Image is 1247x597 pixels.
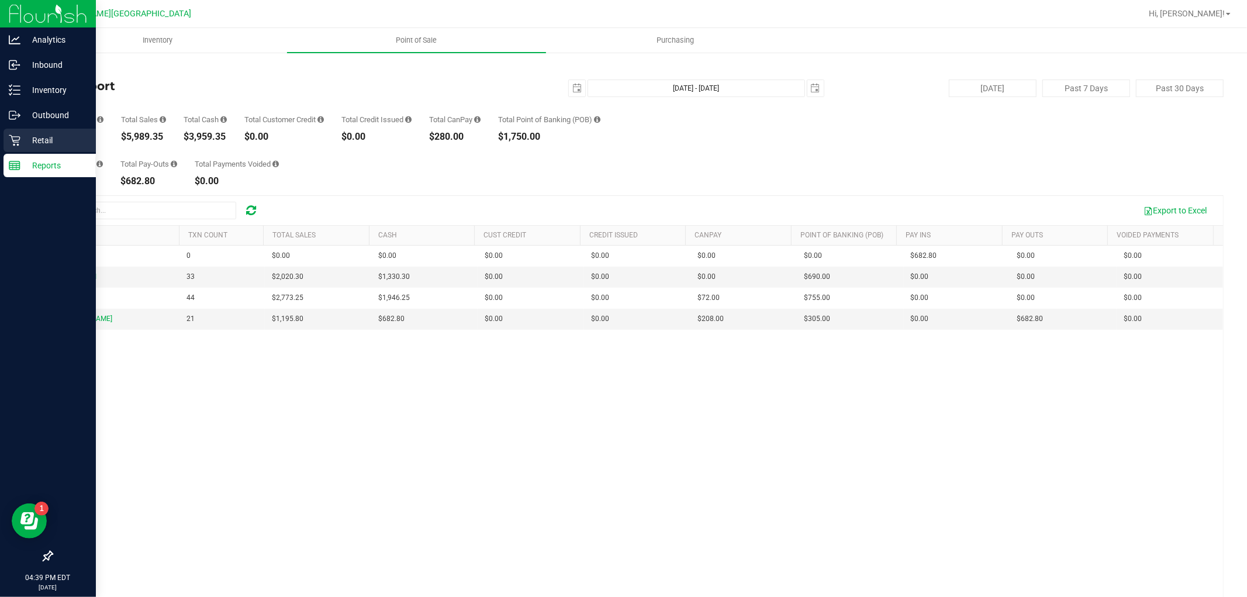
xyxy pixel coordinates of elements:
div: $1,750.00 [498,132,600,142]
i: Sum of all successful refund transaction amounts from purchase returns resulting in account credi... [405,116,412,123]
a: Pay Outs [1011,231,1043,239]
inline-svg: Inbound [9,59,20,71]
span: $0.00 [591,250,609,261]
span: $0.00 [1017,250,1035,261]
div: Total Customer Credit [244,116,324,123]
div: $0.00 [195,177,279,186]
button: Past 30 Days [1136,80,1224,97]
div: Total Cash [184,116,227,123]
span: $0.00 [1017,271,1035,282]
p: Outbound [20,108,91,122]
span: $682.80 [911,250,937,261]
span: Inventory [127,35,188,46]
h4: Till Report [51,80,442,92]
span: $0.00 [804,250,823,261]
i: Sum of the successful, non-voided point-of-banking payment transaction amounts, both via payment ... [594,116,600,123]
span: [PERSON_NAME][GEOGRAPHIC_DATA] [47,9,192,19]
span: $0.00 [911,271,929,282]
i: Sum of all cash pay-outs removed from tills within the date range. [171,160,177,168]
p: Inventory [20,83,91,97]
a: Credit Issued [589,231,638,239]
inline-svg: Outbound [9,109,20,121]
span: $0.00 [1124,271,1142,282]
span: $0.00 [697,271,716,282]
div: $280.00 [429,132,481,142]
span: $0.00 [485,313,503,325]
div: Total Pay-Outs [120,160,177,168]
i: Sum of all cash pay-ins added to tills within the date range. [96,160,103,168]
iframe: Resource center unread badge [34,502,49,516]
a: Pay Ins [906,231,931,239]
button: Past 7 Days [1042,80,1130,97]
iframe: Resource center [12,503,47,539]
span: $0.00 [485,250,503,261]
a: CanPay [695,231,722,239]
a: Point of Sale [287,28,546,53]
span: $682.80 [378,313,405,325]
span: $0.00 [911,313,929,325]
div: Total Credit Issued [341,116,412,123]
p: 04:39 PM EDT [5,572,91,583]
a: Cust Credit [484,231,527,239]
a: TXN Count [188,231,227,239]
i: Sum of all successful, non-voided payment transaction amounts using account credit as the payment... [317,116,324,123]
span: $755.00 [804,292,831,303]
span: 33 [187,271,195,282]
i: Count of all successful payment transactions, possibly including voids, refunds, and cash-back fr... [97,116,103,123]
span: select [569,80,585,96]
p: Analytics [20,33,91,47]
div: $5,989.35 [121,132,166,142]
span: $0.00 [1017,292,1035,303]
span: $0.00 [378,250,396,261]
a: Purchasing [546,28,805,53]
div: $682.80 [120,177,177,186]
span: $0.00 [591,292,609,303]
i: Sum of all successful, non-voided payment transaction amounts (excluding tips and transaction fee... [160,116,166,123]
span: $2,773.25 [272,292,303,303]
p: [DATE] [5,583,91,592]
div: $0.00 [244,132,324,142]
span: $1,195.80 [272,313,303,325]
inline-svg: Inventory [9,84,20,96]
div: Total Payments Voided [195,160,279,168]
div: Total Point of Banking (POB) [498,116,600,123]
a: Inventory [28,28,287,53]
span: Point of Sale [381,35,453,46]
span: $72.00 [697,292,720,303]
span: 44 [187,292,195,303]
span: $305.00 [804,313,831,325]
div: $0.00 [341,132,412,142]
p: Retail [20,133,91,147]
i: Sum of all voided payment transaction amounts (excluding tips and transaction fees) within the da... [272,160,279,168]
span: $208.00 [697,313,724,325]
div: Total Sales [121,116,166,123]
inline-svg: Analytics [9,34,20,46]
i: Sum of all successful, non-voided cash payment transaction amounts (excluding tips and transactio... [220,116,227,123]
p: Reports [20,158,91,172]
a: Total Sales [273,231,316,239]
input: Search... [61,202,236,219]
a: Cash [378,231,397,239]
span: $690.00 [804,271,831,282]
span: $0.00 [591,271,609,282]
span: $0.00 [1124,250,1142,261]
span: $1,946.25 [378,292,410,303]
span: Purchasing [641,35,710,46]
i: Sum of all successful, non-voided payment transaction amounts using CanPay (as well as manual Can... [474,116,481,123]
div: $3,959.35 [184,132,227,142]
button: Export to Excel [1136,201,1214,220]
span: 0 [187,250,191,261]
span: $0.00 [1124,292,1142,303]
inline-svg: Retail [9,134,20,146]
p: Inbound [20,58,91,72]
a: Voided Payments [1117,231,1179,239]
span: $2,020.30 [272,271,303,282]
span: $0.00 [697,250,716,261]
span: $0.00 [272,250,290,261]
span: $682.80 [1017,313,1044,325]
span: $0.00 [485,271,503,282]
div: Total CanPay [429,116,481,123]
span: select [807,80,824,96]
button: [DATE] [949,80,1037,97]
